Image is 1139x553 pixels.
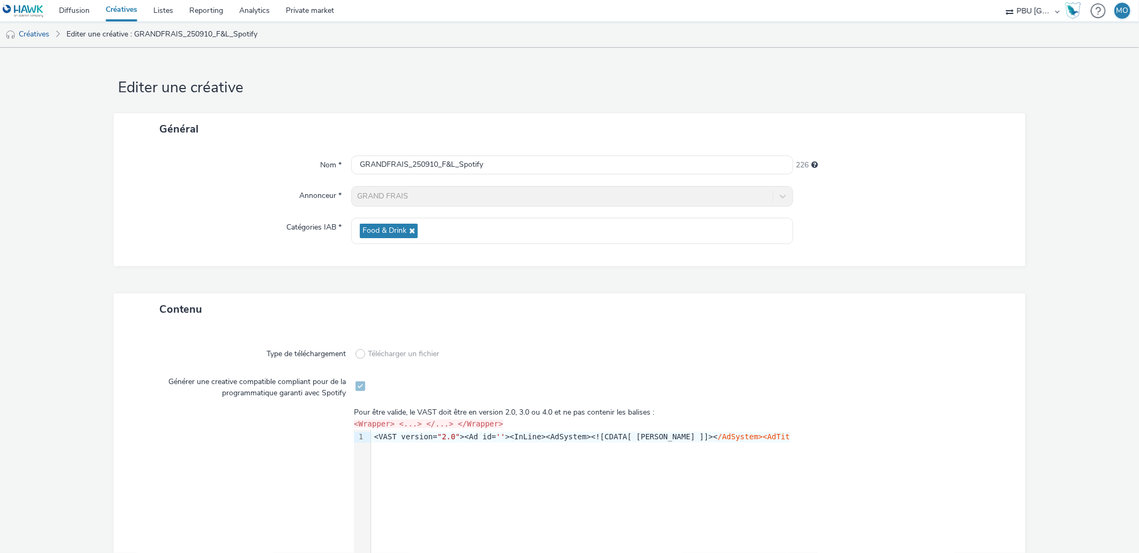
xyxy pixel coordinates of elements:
[354,419,503,428] code: <Wrapper> <...> </...> </Wrapper>
[496,432,505,441] span: ''
[159,122,198,136] span: Général
[811,160,818,171] div: 255 caractères maximum
[354,432,365,443] div: 1
[159,302,202,316] span: Contenu
[295,186,346,201] label: Annonceur *
[3,4,44,18] img: undefined Logo
[438,432,460,441] span: "2.0"
[354,407,790,418] div: Pour être valide, le VAST doit être en version 2.0, 3.0 ou 4.0 et ne pas contenir les balises :
[351,156,794,174] input: Nom
[1065,2,1085,19] a: Hawk Academy
[262,344,350,359] label: Type de téléchargement
[363,226,406,235] span: Food & Drink
[1116,3,1129,19] div: MO
[718,432,916,441] span: /AdSystem><AdTitle><![CDATA[ Test_Hawk ]]></
[1065,2,1081,19] img: Hawk Academy
[133,372,350,399] label: Générer une creative compatible compliant pour de la programmatique garanti avec Spotify
[796,160,809,171] span: 226
[114,78,1025,98] h1: Editer une créative
[316,156,346,171] label: Nom *
[5,30,16,40] img: audio
[282,218,346,233] label: Catégories IAB *
[61,21,263,47] a: Editer une créative : GRANDFRAIS_250910_F&L_Spotify
[368,349,439,359] span: Télécharger un fichier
